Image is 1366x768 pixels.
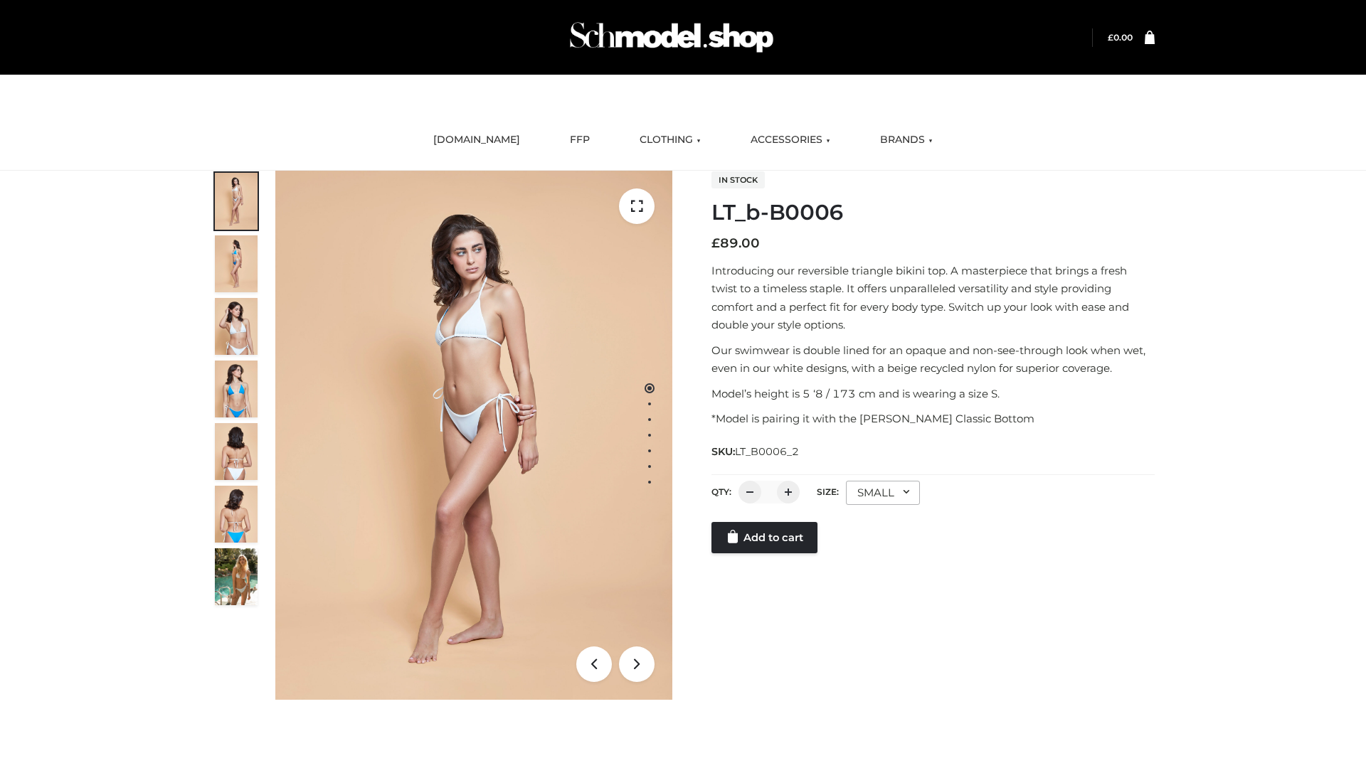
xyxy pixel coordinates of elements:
[215,486,258,543] img: ArielClassicBikiniTop_CloudNine_AzureSky_OW114ECO_8-scaled.jpg
[711,522,817,553] a: Add to cart
[735,445,799,458] span: LT_B0006_2
[1108,32,1133,43] bdi: 0.00
[215,235,258,292] img: ArielClassicBikiniTop_CloudNine_AzureSky_OW114ECO_2-scaled.jpg
[711,235,720,251] span: £
[711,385,1155,403] p: Model’s height is 5 ‘8 / 173 cm and is wearing a size S.
[711,200,1155,225] h1: LT_b-B0006
[215,423,258,480] img: ArielClassicBikiniTop_CloudNine_AzureSky_OW114ECO_7-scaled.jpg
[711,443,800,460] span: SKU:
[711,262,1155,334] p: Introducing our reversible triangle bikini top. A masterpiece that brings a fresh twist to a time...
[215,298,258,355] img: ArielClassicBikiniTop_CloudNine_AzureSky_OW114ECO_3-scaled.jpg
[869,124,943,156] a: BRANDS
[1108,32,1133,43] a: £0.00
[817,486,839,497] label: Size:
[565,9,778,65] img: Schmodel Admin 964
[629,124,711,156] a: CLOTHING
[275,171,672,700] img: LT_b-B0006
[215,361,258,417] img: ArielClassicBikiniTop_CloudNine_AzureSky_OW114ECO_4-scaled.jpg
[215,173,258,230] img: ArielClassicBikiniTop_CloudNine_AzureSky_OW114ECO_1-scaled.jpg
[559,124,600,156] a: FFP
[846,481,920,505] div: SMALL
[1108,32,1113,43] span: £
[711,171,765,188] span: In stock
[711,410,1155,428] p: *Model is pairing it with the [PERSON_NAME] Classic Bottom
[711,341,1155,378] p: Our swimwear is double lined for an opaque and non-see-through look when wet, even in our white d...
[711,235,760,251] bdi: 89.00
[423,124,531,156] a: [DOMAIN_NAME]
[740,124,841,156] a: ACCESSORIES
[215,548,258,605] img: Arieltop_CloudNine_AzureSky2.jpg
[711,486,731,497] label: QTY:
